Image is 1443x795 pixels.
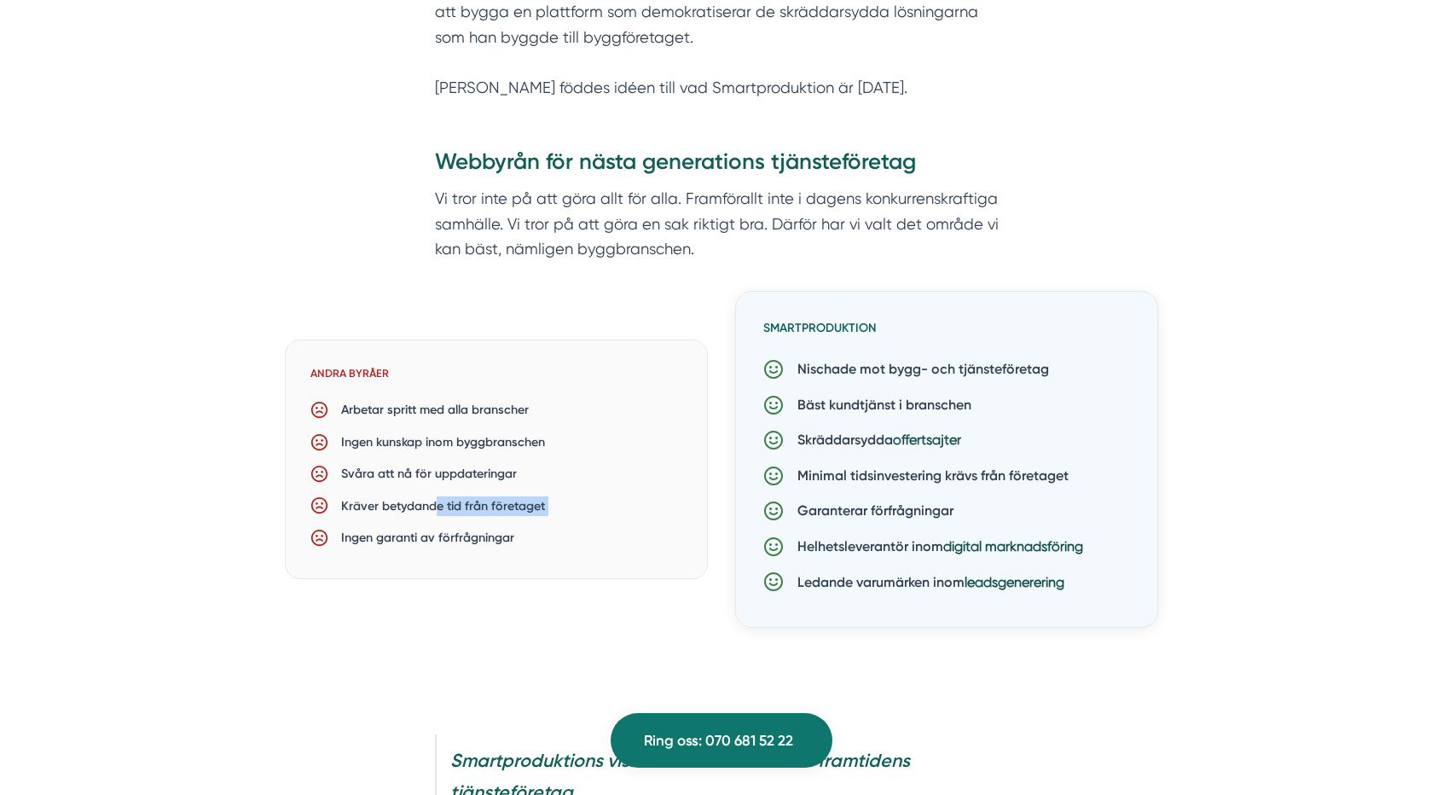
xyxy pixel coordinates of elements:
[784,536,1083,558] p: Helhetsleverantör inom
[435,186,1008,262] p: Vi tror inte på att göra allt för alla. Framförallt inte i dagens konkurrenskraftiga samhälle. Vi...
[435,147,1008,186] h3: Webbyrån för nästa generations tjänsteföretag
[328,464,516,484] p: Svåra att nå för uppdateringar
[784,358,1049,380] p: Nischade mot bygg- och tjänsteföretag
[644,729,793,752] span: Ring oss: 070 681 52 22
[328,400,528,420] p: Arbetar spritt med alla branscher
[784,572,1064,594] p: Ledande varumärken inom
[965,574,1064,590] a: leadsgenerering
[784,394,971,416] p: Bäst kundtjänst i branschen
[893,432,961,448] a: offertsajter
[328,432,544,452] p: Ingen kunskap inom byggbranschen
[784,500,953,522] p: Garanterar förfrågningar
[611,713,832,768] a: Ring oss: 070 681 52 22
[310,365,682,394] h6: Andra byråer
[784,465,1069,487] p: Minimal tidsinvestering krävs från företaget
[328,528,513,548] p: Ingen garanti av förfrågningar
[328,496,544,516] p: Kräver betydande tid från företaget
[943,538,1083,554] a: digital marknadsföring
[784,429,961,451] p: Skräddarsydda
[763,319,1130,351] h6: Smartproduktion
